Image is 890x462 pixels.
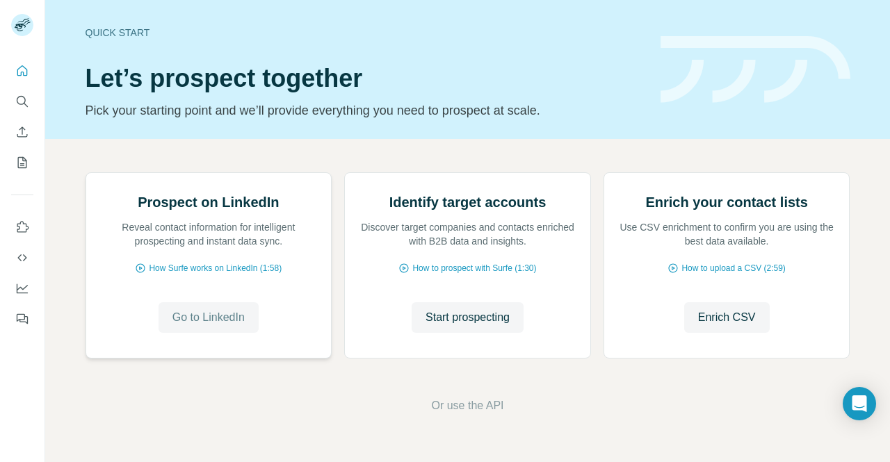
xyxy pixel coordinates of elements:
[645,192,807,212] h2: Enrich your contact lists
[86,26,644,40] div: Quick start
[11,245,33,270] button: Use Surfe API
[138,192,279,212] h2: Prospect on LinkedIn
[618,220,836,248] p: Use CSV enrichment to confirm you are using the best data available.
[426,309,510,326] span: Start prospecting
[698,309,756,326] span: Enrich CSV
[412,262,536,274] span: How to prospect with Surfe (1:30)
[11,58,33,83] button: Quick start
[11,215,33,240] button: Use Surfe on LinkedIn
[149,262,282,274] span: How Surfe works on LinkedIn (1:58)
[843,387,876,420] div: Open Intercom Messenger
[681,262,785,274] span: How to upload a CSV (2:59)
[11,306,33,331] button: Feedback
[11,119,33,145] button: Enrich CSV
[11,89,33,114] button: Search
[684,302,770,333] button: Enrich CSV
[159,302,259,333] button: Go to LinkedIn
[431,397,503,414] button: Or use the API
[86,65,644,92] h1: Let’s prospect together
[389,192,547,212] h2: Identify target accounts
[172,309,245,326] span: Go to LinkedIn
[100,220,318,248] p: Reveal contact information for intelligent prospecting and instant data sync.
[412,302,524,333] button: Start prospecting
[11,276,33,301] button: Dashboard
[661,36,850,104] img: banner
[11,150,33,175] button: My lists
[86,101,644,120] p: Pick your starting point and we’ll provide everything you need to prospect at scale.
[359,220,576,248] p: Discover target companies and contacts enriched with B2B data and insights.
